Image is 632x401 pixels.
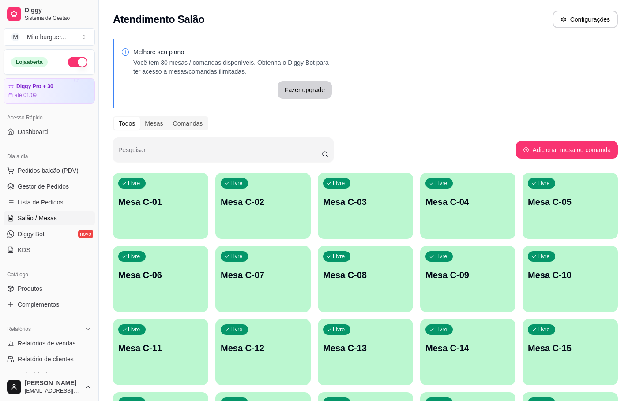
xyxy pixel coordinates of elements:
a: Relatório de mesas [4,368,95,382]
article: até 01/09 [15,92,37,99]
button: LivreMesa C-11 [113,319,208,385]
span: Diggy Bot [18,230,45,238]
p: Livre [333,326,345,333]
button: LivreMesa C-06 [113,246,208,312]
p: Melhore seu plano [133,48,332,56]
span: [PERSON_NAME] [25,379,81,387]
p: Livre [435,253,448,260]
span: Salão / Mesas [18,214,57,223]
span: Relatórios [7,326,31,333]
p: Livre [538,253,550,260]
p: Livre [538,326,550,333]
p: Livre [128,326,140,333]
p: Livre [230,253,243,260]
span: KDS [18,245,30,254]
span: Sistema de Gestão [25,15,91,22]
button: [PERSON_NAME][EMAIL_ADDRESS][DOMAIN_NAME] [4,376,95,397]
a: Diggy Botnovo [4,227,95,241]
a: Salão / Mesas [4,211,95,225]
button: LivreMesa C-14 [420,319,515,385]
button: LivreMesa C-04 [420,173,515,239]
h2: Atendimento Salão [113,12,204,26]
span: Relatório de mesas [18,371,71,379]
a: Relatórios de vendas [4,336,95,350]
p: Você tem 30 mesas / comandas disponíveis. Obtenha o Diggy Bot para ter acesso a mesas/comandas il... [133,58,332,76]
p: Mesa C-12 [221,342,305,354]
span: Dashboard [18,127,48,136]
span: Relatório de clientes [18,355,74,364]
a: Produtos [4,282,95,296]
span: [EMAIL_ADDRESS][DOMAIN_NAME] [25,387,81,394]
p: Mesa C-09 [425,269,510,281]
p: Mesa C-15 [528,342,613,354]
button: Configurações [553,11,618,28]
div: Todos [114,117,140,130]
button: LivreMesa C-13 [318,319,413,385]
p: Livre [538,180,550,187]
a: Gestor de Pedidos [4,179,95,193]
p: Mesa C-13 [323,342,408,354]
span: Gestor de Pedidos [18,182,69,191]
p: Livre [230,180,243,187]
a: Dashboard [4,125,95,139]
p: Mesa C-11 [118,342,203,354]
a: DiggySistema de Gestão [4,4,95,25]
p: Livre [435,326,448,333]
button: LivreMesa C-12 [215,319,311,385]
a: Relatório de clientes [4,352,95,366]
div: Mila burguer ... [27,33,66,41]
button: LivreMesa C-05 [523,173,618,239]
div: Comandas [168,117,208,130]
a: Diggy Pro + 30até 01/09 [4,78,95,104]
p: Livre [230,326,243,333]
p: Livre [333,253,345,260]
p: Mesa C-06 [118,269,203,281]
div: Loja aberta [11,57,48,67]
button: LivreMesa C-10 [523,246,618,312]
p: Mesa C-14 [425,342,510,354]
span: M [11,33,20,41]
span: Complementos [18,300,59,309]
button: Pedidos balcão (PDV) [4,163,95,178]
span: Lista de Pedidos [18,198,64,207]
p: Mesa C-05 [528,196,613,208]
p: Mesa C-01 [118,196,203,208]
span: Pedidos balcão (PDV) [18,166,79,175]
a: KDS [4,243,95,257]
button: LivreMesa C-09 [420,246,515,312]
button: LivreMesa C-02 [215,173,311,239]
input: Pesquisar [118,149,322,158]
p: Mesa C-04 [425,196,510,208]
button: Adicionar mesa ou comanda [516,141,618,159]
div: Mesas [140,117,168,130]
p: Mesa C-02 [221,196,305,208]
article: Diggy Pro + 30 [16,83,53,90]
button: LivreMesa C-07 [215,246,311,312]
p: Livre [128,253,140,260]
button: LivreMesa C-08 [318,246,413,312]
p: Livre [333,180,345,187]
p: Mesa C-03 [323,196,408,208]
button: Select a team [4,28,95,46]
p: Livre [128,180,140,187]
p: Mesa C-08 [323,269,408,281]
a: Lista de Pedidos [4,195,95,209]
p: Mesa C-10 [528,269,613,281]
button: LivreMesa C-01 [113,173,208,239]
div: Catálogo [4,267,95,282]
button: LivreMesa C-03 [318,173,413,239]
button: LivreMesa C-15 [523,319,618,385]
p: Livre [435,180,448,187]
a: Complementos [4,297,95,312]
span: Diggy [25,7,91,15]
p: Mesa C-07 [221,269,305,281]
span: Produtos [18,284,42,293]
button: Fazer upgrade [278,81,332,99]
div: Acesso Rápido [4,111,95,125]
button: Alterar Status [68,57,87,67]
div: Dia a dia [4,149,95,163]
span: Relatórios de vendas [18,339,76,348]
